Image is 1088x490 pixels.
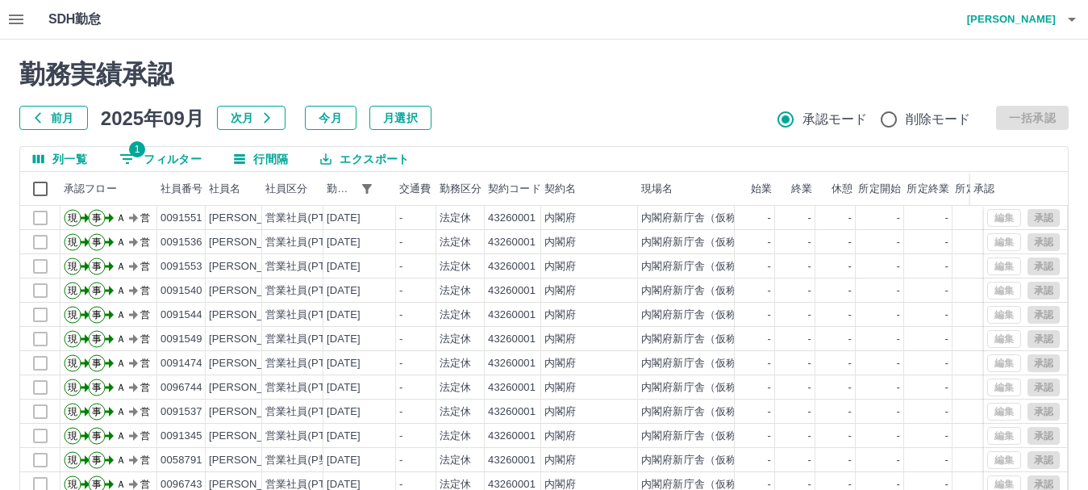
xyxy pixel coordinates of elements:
div: 0091536 [160,235,202,250]
div: [DATE] [327,356,361,371]
text: 事 [92,212,102,224]
text: 営 [140,358,150,369]
div: 所定休憩 [953,172,1001,206]
text: Ａ [116,358,126,369]
div: 交通費 [399,172,431,206]
div: 所定休憩 [955,172,998,206]
h2: 勤務実績承認 [19,59,1069,90]
div: 社員番号 [157,172,206,206]
div: 法定休 [440,259,471,274]
div: 法定休 [440,404,471,420]
div: - [399,259,402,274]
div: 内閣府新庁舎（仮称）整備等事業（電話交換 [641,404,853,420]
div: [PERSON_NAME] [209,380,297,396]
div: 法定休 [440,332,471,347]
div: - [399,453,402,468]
div: [DATE] [327,235,361,250]
text: 営 [140,430,150,442]
div: 休憩 [815,172,856,206]
div: 勤務区分 [440,172,482,206]
div: 内閣府 [544,308,576,323]
div: [PERSON_NAME] [209,356,297,371]
div: [PERSON_NAME] [209,259,297,274]
div: - [897,356,900,371]
div: 43260001 [488,453,536,468]
text: 現 [68,309,77,320]
div: - [768,356,771,371]
text: Ａ [116,237,126,248]
div: - [808,380,811,396]
div: 法定休 [440,308,471,323]
div: 営業社員(PT契約) [265,404,350,420]
div: 43260001 [488,235,536,250]
div: 法定休 [440,429,471,444]
div: [DATE] [327,332,361,347]
div: 承認 [970,172,1054,206]
div: 内閣府新庁舎（仮称）整備等事業（電話交換 [641,429,853,444]
div: - [945,308,948,323]
div: - [945,453,948,468]
div: - [399,235,402,250]
div: 内閣府 [544,211,576,226]
text: 現 [68,212,77,224]
text: 営 [140,382,150,393]
div: - [945,259,948,274]
div: - [945,404,948,420]
div: 営業社員(PT契約) [265,211,350,226]
div: - [399,283,402,299]
div: - [808,259,811,274]
div: 法定休 [440,453,471,468]
div: - [768,332,771,347]
text: 営 [140,212,150,224]
text: 営 [140,237,150,248]
div: 社員名 [206,172,262,206]
text: 事 [92,382,102,393]
div: 現場名 [638,172,735,206]
div: [PERSON_NAME] [209,453,297,468]
div: - [945,283,948,299]
div: 社員番号 [160,172,203,206]
div: [PERSON_NAME] [209,332,297,347]
button: 月選択 [369,106,431,130]
div: - [848,211,852,226]
div: - [768,283,771,299]
div: 0091540 [160,283,202,299]
text: 現 [68,261,77,272]
div: 営業社員(PT契約) [265,356,350,371]
div: 内閣府新庁舎（仮称）整備等事業（電話交換 [641,211,853,226]
div: 内閣府新庁舎（仮称）整備等事業（電話交換 [641,283,853,299]
div: 0091549 [160,332,202,347]
div: - [808,332,811,347]
div: - [768,259,771,274]
div: - [945,380,948,396]
div: [DATE] [327,283,361,299]
div: - [768,308,771,323]
div: [PERSON_NAME] [209,211,297,226]
div: 内閣府 [544,235,576,250]
text: 事 [92,285,102,296]
text: 現 [68,285,77,296]
div: 43260001 [488,404,536,420]
div: [DATE] [327,259,361,274]
div: - [848,259,852,274]
div: 43260001 [488,259,536,274]
div: 内閣府 [544,380,576,396]
div: - [848,332,852,347]
div: - [808,211,811,226]
div: 所定開始 [856,172,904,206]
div: - [808,235,811,250]
div: 営業社員(PT契約) [265,283,350,299]
text: 事 [92,479,102,490]
div: - [808,429,811,444]
div: - [399,429,402,444]
div: 営業社員(PT契約) [265,429,350,444]
div: 43260001 [488,332,536,347]
button: フィルター表示 [356,178,378,200]
div: 所定終業 [907,172,949,206]
text: Ａ [116,212,126,224]
div: - [399,404,402,420]
div: - [808,453,811,468]
div: 法定休 [440,380,471,396]
div: - [848,308,852,323]
text: Ａ [116,430,126,442]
